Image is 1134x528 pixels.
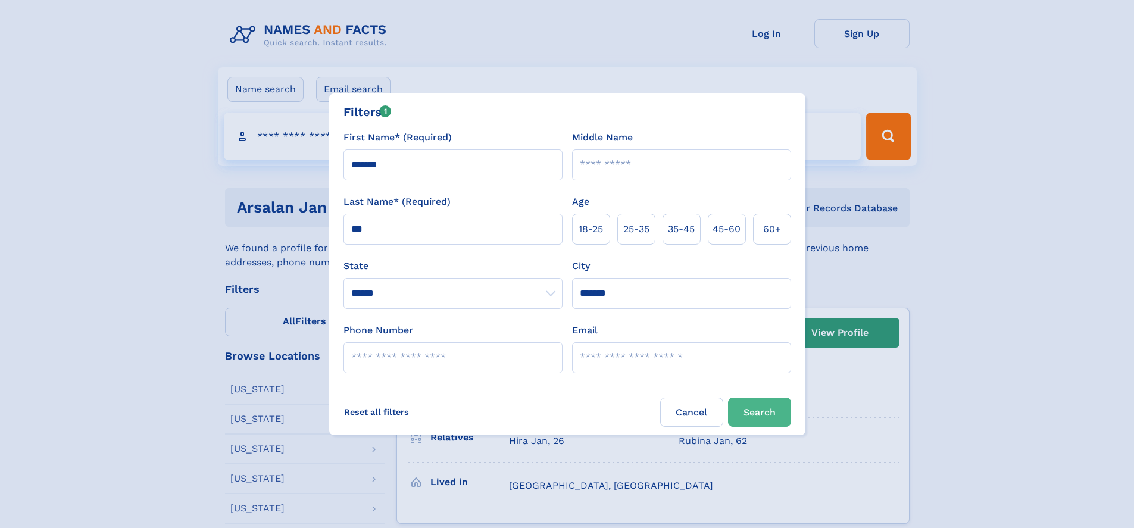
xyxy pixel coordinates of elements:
label: Email [572,323,598,338]
span: 25‑35 [623,222,649,236]
span: 45‑60 [713,222,741,236]
label: Middle Name [572,130,633,145]
span: 35‑45 [668,222,695,236]
span: 60+ [763,222,781,236]
div: Filters [343,103,392,121]
label: Age [572,195,589,209]
label: Reset all filters [336,398,417,426]
label: First Name* (Required) [343,130,452,145]
label: State [343,259,563,273]
button: Search [728,398,791,427]
label: Phone Number [343,323,413,338]
label: Cancel [660,398,723,427]
span: 18‑25 [579,222,603,236]
label: Last Name* (Required) [343,195,451,209]
label: City [572,259,590,273]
